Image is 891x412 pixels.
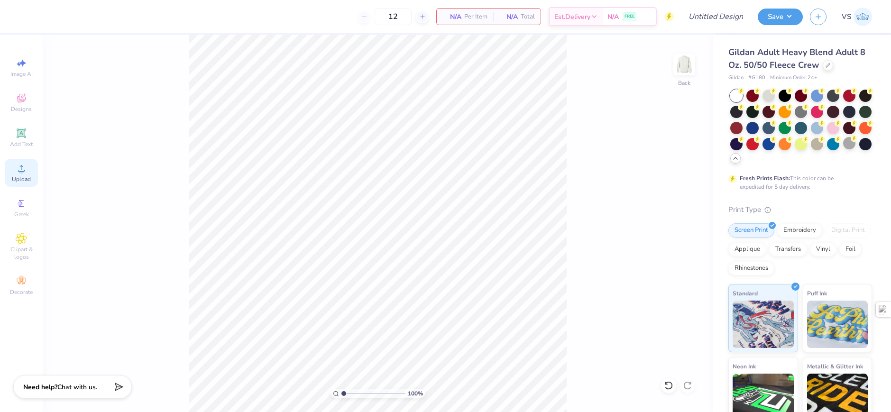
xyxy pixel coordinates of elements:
span: Clipart & logos [5,246,38,261]
span: Greek [14,211,29,218]
span: VS [842,11,851,22]
img: Volodymyr Sobko [854,8,872,26]
span: N/A [607,12,619,22]
img: Standard [733,301,794,348]
span: Image AI [10,70,33,78]
span: Gildan Adult Heavy Blend Adult 8 Oz. 50/50 Fleece Crew [728,46,865,71]
a: VS [842,8,872,26]
strong: Need help? [23,383,57,392]
button: Save [758,9,803,25]
span: Est. Delivery [554,12,590,22]
div: Foil [839,242,862,256]
span: Total [521,12,535,22]
div: Rhinestones [728,261,774,275]
span: Chat with us. [57,383,97,392]
strong: Fresh Prints Flash: [740,174,790,182]
span: Upload [12,175,31,183]
span: FREE [625,13,634,20]
span: Gildan [728,74,744,82]
div: Print Type [728,204,872,215]
span: Neon Ink [733,361,756,371]
span: Puff Ink [807,288,827,298]
span: Per Item [464,12,487,22]
img: Back [675,55,694,74]
span: Add Text [10,140,33,148]
span: Standard [733,288,758,298]
span: # G180 [748,74,765,82]
span: Decorate [10,288,33,296]
input: – – [375,8,412,25]
div: This color can be expedited for 5 day delivery. [740,174,856,191]
input: Untitled Design [681,7,751,26]
span: Metallic & Glitter Ink [807,361,863,371]
span: Minimum Order: 24 + [770,74,818,82]
div: Vinyl [810,242,836,256]
div: Embroidery [777,223,822,238]
span: N/A [499,12,518,22]
div: Applique [728,242,766,256]
span: N/A [442,12,461,22]
div: Screen Print [728,223,774,238]
div: Transfers [769,242,807,256]
img: Puff Ink [807,301,868,348]
div: Digital Print [825,223,871,238]
div: Back [678,79,690,87]
span: 100 % [408,389,423,398]
span: Designs [11,105,32,113]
